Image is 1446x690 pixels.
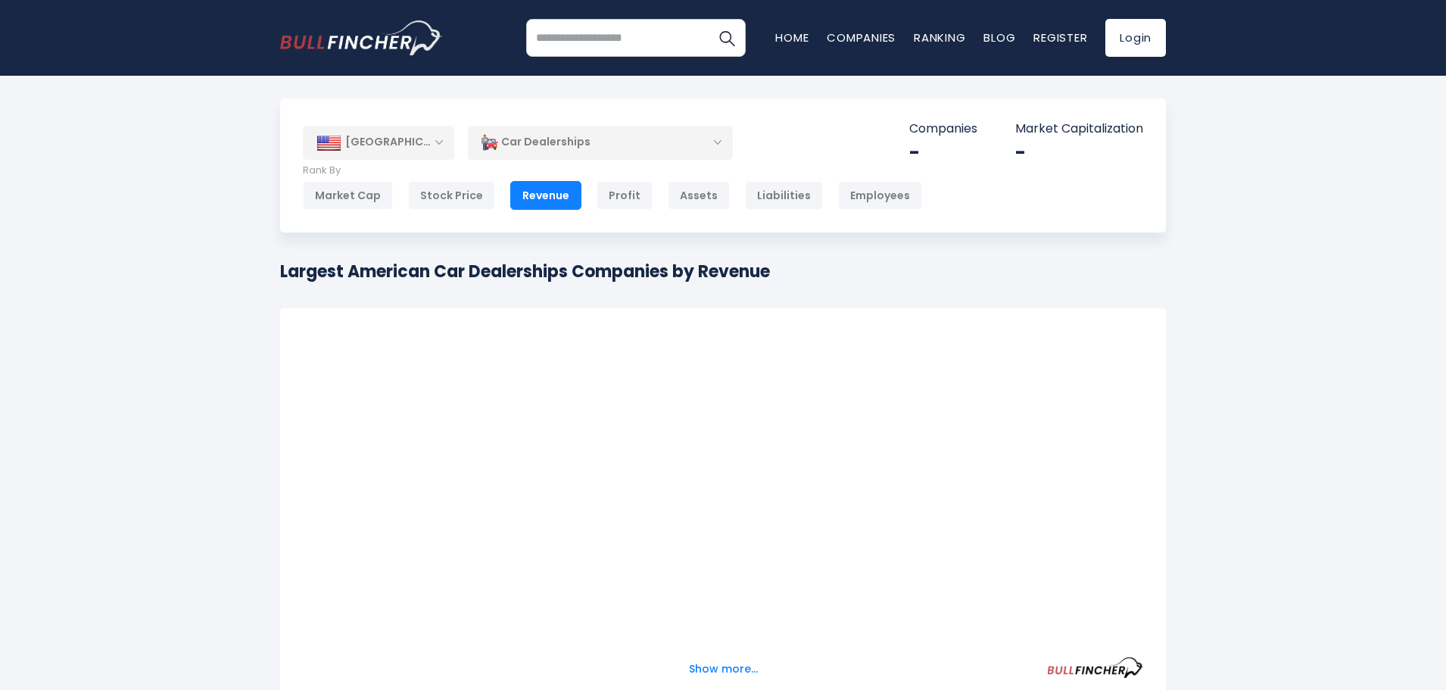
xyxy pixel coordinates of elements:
[510,181,581,210] div: Revenue
[280,259,770,284] h1: Largest American Car Dealerships Companies by Revenue
[909,141,977,164] div: -
[838,181,922,210] div: Employees
[914,30,965,45] a: Ranking
[1015,141,1143,164] div: -
[983,30,1015,45] a: Blog
[303,126,454,159] div: [GEOGRAPHIC_DATA]
[1015,121,1143,137] p: Market Capitalization
[1105,19,1166,57] a: Login
[909,121,977,137] p: Companies
[827,30,896,45] a: Companies
[597,181,653,210] div: Profit
[303,181,393,210] div: Market Cap
[668,181,730,210] div: Assets
[708,19,746,57] button: Search
[775,30,809,45] a: Home
[1033,30,1087,45] a: Register
[745,181,823,210] div: Liabilities
[280,20,443,55] img: bullfincher logo
[303,164,922,177] p: Rank By
[468,125,733,160] div: Car Dealerships
[280,20,443,55] a: Go to homepage
[680,657,767,682] button: Show more...
[408,181,495,210] div: Stock Price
